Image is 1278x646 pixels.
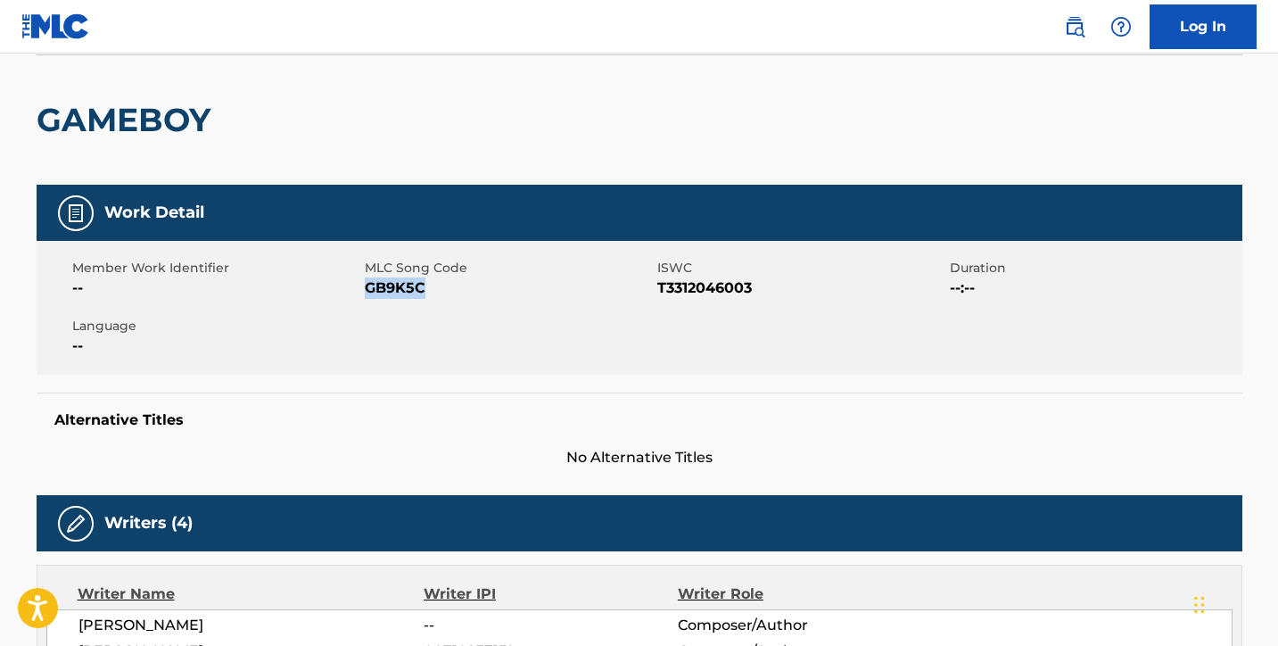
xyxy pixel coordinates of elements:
h5: Writers (4) [104,513,193,534]
div: Help [1103,9,1139,45]
span: [PERSON_NAME] [78,615,425,636]
div: Writer IPI [424,584,678,605]
span: Member Work Identifier [72,259,360,277]
a: Public Search [1057,9,1092,45]
span: Composer/Author [678,615,909,636]
span: GB9K5C [365,277,653,299]
span: -- [72,277,360,299]
img: help [1110,16,1132,37]
span: Duration [950,259,1238,277]
span: MLC Song Code [365,259,653,277]
div: Writer Role [678,584,909,605]
h2: GAMEBOY [37,100,219,140]
span: --:-- [950,277,1238,299]
img: Work Detail [65,203,87,224]
a: Log In [1150,4,1257,49]
h5: Work Detail [104,203,204,223]
span: -- [424,615,677,636]
img: Writers [65,513,87,534]
img: MLC Logo [21,13,90,39]
span: -- [72,335,360,357]
span: Language [72,317,360,335]
div: Drag [1194,578,1205,632]
img: search [1064,16,1085,37]
iframe: Chat Widget [1189,560,1278,646]
span: No Alternative Titles [37,447,1242,468]
span: T3312046003 [657,277,945,299]
div: Writer Name [78,584,425,605]
h5: Alternative Titles [54,411,1224,429]
span: ISWC [657,259,945,277]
